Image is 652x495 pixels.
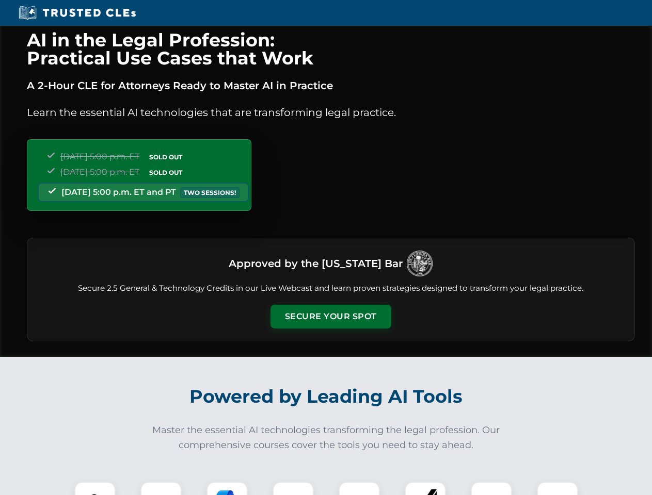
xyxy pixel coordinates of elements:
span: SOLD OUT [146,167,186,178]
span: [DATE] 5:00 p.m. ET [60,167,139,177]
p: Learn the essential AI technologies that are transforming legal practice. [27,104,635,121]
span: SOLD OUT [146,152,186,162]
p: A 2-Hour CLE for Attorneys Ready to Master AI in Practice [27,77,635,94]
img: Trusted CLEs [15,5,139,21]
h1: AI in the Legal Profession: Practical Use Cases that Work [27,31,635,67]
button: Secure Your Spot [271,305,391,328]
p: Master the essential AI technologies transforming the legal profession. Our comprehensive courses... [146,423,507,453]
h3: Approved by the [US_STATE] Bar [229,254,403,273]
span: [DATE] 5:00 p.m. ET [60,152,139,161]
h2: Powered by Leading AI Tools [40,378,612,415]
p: Secure 2.5 General & Technology Credits in our Live Webcast and learn proven strategies designed ... [40,283,622,294]
img: Logo [407,251,433,276]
